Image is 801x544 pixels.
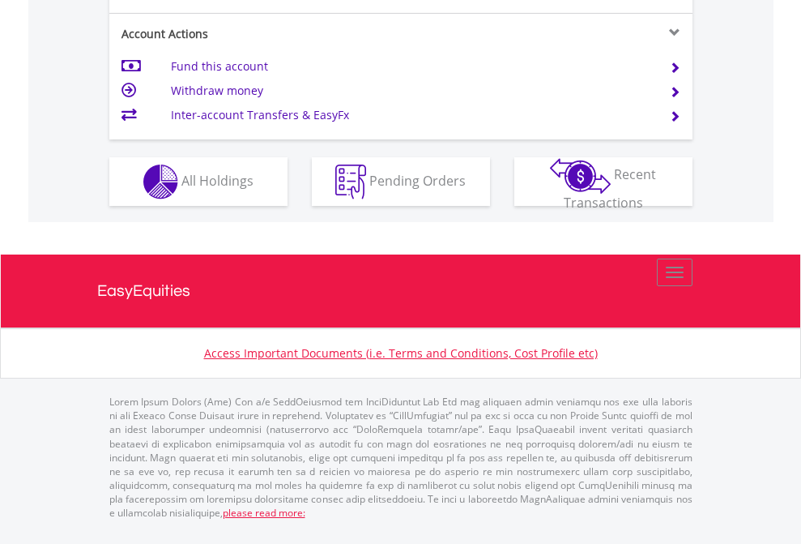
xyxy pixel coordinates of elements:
[514,157,692,206] button: Recent Transactions
[335,165,366,199] img: pending_instructions-wht.png
[97,255,705,328] a: EasyEquities
[369,171,466,189] span: Pending Orders
[171,54,650,79] td: Fund this account
[181,171,254,189] span: All Holdings
[109,157,288,206] button: All Holdings
[171,103,650,127] td: Inter-account Transfers & EasyFx
[223,506,305,520] a: please read more:
[109,395,692,520] p: Lorem Ipsum Dolors (Ame) Con a/e SeddOeiusmod tem InciDiduntut Lab Etd mag aliquaen admin veniamq...
[204,345,598,361] a: Access Important Documents (i.e. Terms and Conditions, Cost Profile etc)
[109,26,401,42] div: Account Actions
[550,158,611,194] img: transactions-zar-wht.png
[312,157,490,206] button: Pending Orders
[171,79,650,103] td: Withdraw money
[143,165,178,199] img: holdings-wht.png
